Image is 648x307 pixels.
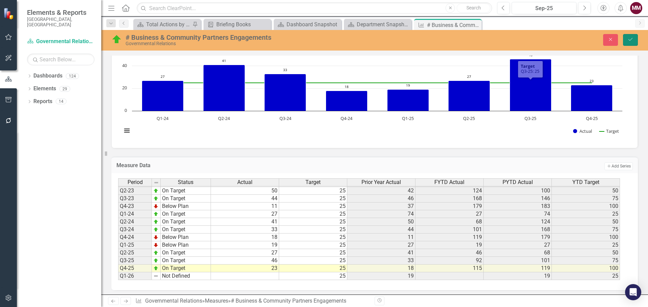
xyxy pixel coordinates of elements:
img: On Target [111,34,122,45]
td: 19 [415,241,484,249]
td: 50 [552,249,620,257]
td: Below Plan [161,234,211,241]
span: Prior Year Actual [361,179,401,185]
div: # Business & Community Partners Engagements [126,34,407,41]
td: On Target [161,195,211,203]
td: 44 [347,226,415,234]
td: 25 [279,203,347,210]
td: 27 [484,241,552,249]
text: Q4-24 [341,115,353,121]
td: On Target [161,265,211,272]
td: 68 [415,218,484,226]
div: Chart. Highcharts interactive chart. [118,40,631,141]
span: PYTD Actual [503,179,533,185]
td: 168 [415,195,484,203]
td: 92 [415,257,484,265]
img: ClearPoint Strategy [3,7,15,19]
td: 46 [415,249,484,257]
td: On Target [161,226,211,234]
td: 42 [347,187,415,195]
td: 25 [279,195,347,203]
td: 11 [347,234,415,241]
td: 27 [347,241,415,249]
td: 25 [279,187,347,195]
td: 25 [279,272,347,280]
button: Add Series [604,162,633,170]
td: 33 [347,257,415,265]
img: zOikAAAAAElFTkSuQmCC [153,266,159,271]
input: Search Below... [27,54,94,65]
text: Q4-25 [586,115,598,121]
a: Elements [33,85,56,93]
a: Measures [205,298,228,304]
td: 27 [211,249,279,257]
input: Search ClearPoint... [137,2,492,14]
text: Q1-24 [157,115,169,121]
td: 46 [347,195,415,203]
path: Q2-25, 27. Actual. [449,81,490,111]
td: Not Defined [161,272,211,280]
td: 100 [552,265,620,272]
div: Dashboard Snapshot [287,20,340,29]
div: 124 [66,73,79,79]
text: 23 [590,79,594,83]
path: Q3-25, 46. Actual. [510,59,551,111]
a: Governmental Relations [27,38,94,45]
path: Q1-25, 19. Actual. [387,90,429,111]
td: 50 [211,187,279,195]
td: 124 [484,218,552,226]
text: Q3-25 [524,115,536,121]
td: Q3-25 [118,257,152,265]
div: Department Snapshot [357,20,410,29]
span: Search [466,5,481,10]
td: Q1-26 [118,272,152,280]
td: 27 [211,210,279,218]
button: Search [457,3,490,13]
div: # Business & Community Partners Engagements [231,298,346,304]
text: 0 [125,107,127,113]
div: » » [135,297,370,305]
td: 37 [347,203,415,210]
td: 25 [552,210,620,218]
span: YTD Target [572,179,599,185]
td: Q3-24 [118,226,152,234]
td: 75 [552,195,620,203]
td: 101 [484,257,552,265]
path: Q4-25, 23. Actual. [571,85,613,111]
td: 74 [347,210,415,218]
td: 25 [279,234,347,241]
button: MM [630,2,642,14]
text: 27 [467,74,471,79]
button: View chart menu, Chart [122,126,132,135]
td: 18 [347,265,415,272]
button: Show Actual [573,128,592,134]
td: 124 [415,187,484,195]
span: Target [305,179,321,185]
td: Below Plan [161,241,211,249]
text: Q2-25 [463,115,475,121]
a: Reports [33,98,52,105]
td: Q1-25 [118,241,152,249]
a: Department Snapshot [346,20,410,29]
path: Q3-24, 33. Actual. [265,74,306,111]
td: 25 [279,241,347,249]
a: Total Actions by Type [135,20,191,29]
td: Q2-25 [118,249,152,257]
g: Actual, series 1 of 2. Bar series with 8 bars. [142,59,613,111]
img: zOikAAAAAElFTkSuQmCC [153,196,159,201]
td: Q2-24 [118,218,152,226]
img: 8DAGhfEEPCf229AAAAAElFTkSuQmCC [154,180,159,185]
td: 100 [552,203,620,210]
td: 41 [347,249,415,257]
td: 25 [279,257,347,265]
td: 75 [552,257,620,265]
img: TnMDeAgwAPMxUmUi88jYAAAAAElFTkSuQmCC [153,242,159,248]
img: zOikAAAAAElFTkSuQmCC [153,211,159,217]
td: 23 [211,265,279,272]
img: zOikAAAAAElFTkSuQmCC [153,219,159,224]
span: Actual [237,179,252,185]
td: Q2-23 [118,187,152,195]
text: 19 [406,83,410,88]
text: 27 [161,74,165,79]
td: Q4-23 [118,203,152,210]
